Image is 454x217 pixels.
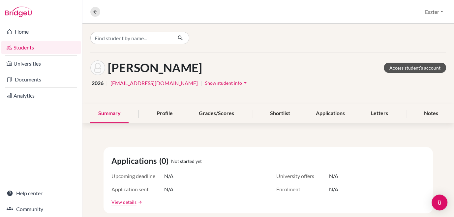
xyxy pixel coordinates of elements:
span: N/A [329,185,338,193]
div: Open Intercom Messenger [432,195,447,210]
a: Community [1,202,81,216]
div: Summary [90,104,129,123]
button: Show student infoarrow_drop_down [205,78,249,88]
span: | [200,79,202,87]
div: Letters [363,104,396,123]
a: Access student's account [384,63,446,73]
span: Application sent [111,185,164,193]
a: Analytics [1,89,81,102]
span: 2026 [92,79,104,87]
div: Shortlist [262,104,298,123]
span: University offers [276,172,329,180]
i: arrow_drop_down [242,79,249,86]
h1: [PERSON_NAME] [108,61,202,75]
img: Bridge-U [5,7,32,17]
a: Home [1,25,81,38]
span: Applications [111,155,159,167]
div: Notes [416,104,446,123]
input: Find student by name... [90,32,172,44]
span: N/A [164,172,173,180]
span: (0) [159,155,171,167]
a: View details [111,199,136,205]
a: Documents [1,73,81,86]
div: Grades/Scores [191,104,242,123]
a: Universities [1,57,81,70]
span: Upcoming deadline [111,172,164,180]
span: N/A [329,172,338,180]
div: Profile [149,104,181,123]
span: Show student info [205,80,242,86]
span: Not started yet [171,158,202,165]
span: Enrolment [276,185,329,193]
a: Help center [1,187,81,200]
button: Eszter [422,6,446,18]
span: | [106,79,108,87]
a: [EMAIL_ADDRESS][DOMAIN_NAME] [110,79,198,87]
img: András Eigler's avatar [90,60,105,75]
div: Applications [308,104,353,123]
a: Students [1,41,81,54]
span: N/A [164,185,173,193]
a: arrow_forward [136,200,142,204]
